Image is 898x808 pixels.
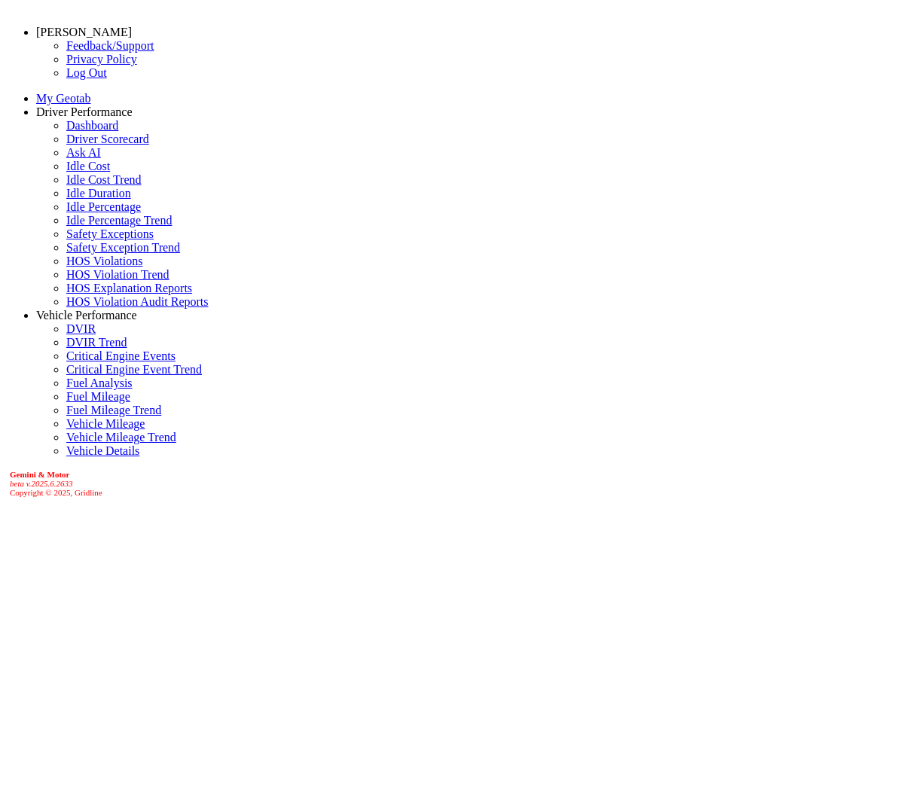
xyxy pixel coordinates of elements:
[36,92,90,105] a: My Geotab
[10,470,69,479] b: Gemini & Motor
[66,241,180,254] a: Safety Exception Trend
[36,309,137,322] a: Vehicle Performance
[66,146,101,159] a: Ask AI
[66,431,176,444] a: Vehicle Mileage Trend
[36,26,132,38] a: [PERSON_NAME]
[66,390,130,403] a: Fuel Mileage
[66,214,172,227] a: Idle Percentage Trend
[66,282,192,294] a: HOS Explanation Reports
[66,227,154,240] a: Safety Exceptions
[66,255,142,267] a: HOS Violations
[66,39,154,52] a: Feedback/Support
[66,160,110,172] a: Idle Cost
[66,404,161,416] a: Fuel Mileage Trend
[66,322,96,335] a: DVIR
[66,349,176,362] a: Critical Engine Events
[66,187,131,200] a: Idle Duration
[66,444,139,457] a: Vehicle Details
[66,417,145,430] a: Vehicle Mileage
[66,53,137,66] a: Privacy Policy
[10,470,892,497] div: Copyright © 2025, Gridline
[10,479,73,488] i: beta v.2025.6.2633
[66,336,127,349] a: DVIR Trend
[66,200,141,213] a: Idle Percentage
[66,268,170,281] a: HOS Violation Trend
[66,295,209,308] a: HOS Violation Audit Reports
[66,173,142,186] a: Idle Cost Trend
[66,119,118,132] a: Dashboard
[66,133,149,145] a: Driver Scorecard
[66,377,133,389] a: Fuel Analysis
[36,105,133,118] a: Driver Performance
[66,66,107,79] a: Log Out
[66,363,202,376] a: Critical Engine Event Trend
